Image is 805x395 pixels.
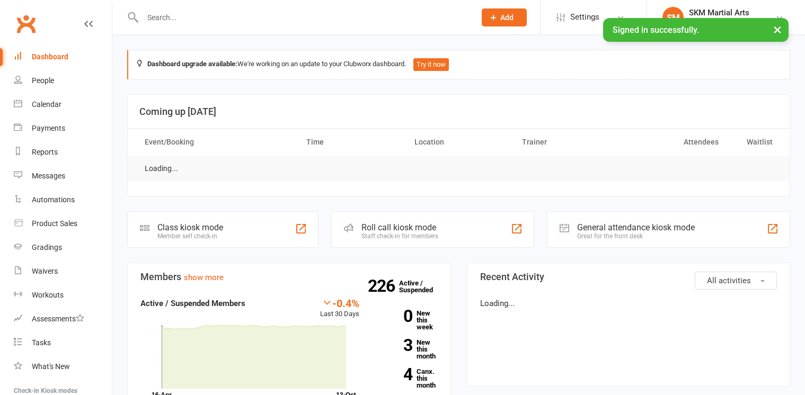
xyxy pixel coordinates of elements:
[480,297,777,310] p: Loading...
[375,310,438,330] a: 0New this week
[139,10,468,25] input: Search...
[320,297,359,320] div: Last 30 Days
[32,100,61,109] div: Calendar
[32,148,58,156] div: Reports
[297,129,405,156] th: Time
[32,124,65,132] div: Payments
[375,366,412,382] strong: 4
[375,337,412,353] strong: 3
[14,140,112,164] a: Reports
[32,338,51,347] div: Tasks
[14,116,112,140] a: Payments
[695,272,777,290] button: All activities
[500,13,514,22] span: Add
[14,212,112,236] a: Product Sales
[375,368,438,389] a: 4Canx. this month
[375,308,412,324] strong: 0
[570,5,599,29] span: Settings
[14,331,112,355] a: Tasks
[14,45,112,69] a: Dashboard
[577,222,695,232] div: General attendance kiosk mode
[728,129,782,156] th: Waitlist
[127,50,790,79] div: We're working on an update to your Clubworx dashboard.
[14,307,112,331] a: Assessments
[320,297,359,309] div: -0.4%
[413,58,449,71] button: Try it now
[14,355,112,379] a: What's New
[14,259,112,283] a: Waivers
[613,25,699,35] span: Signed in successfully.
[768,18,787,41] button: ×
[14,164,112,188] a: Messages
[399,272,446,301] a: 226Active / Suspended
[184,273,224,282] a: show more
[135,129,297,156] th: Event/Booking
[32,52,68,61] div: Dashboard
[139,106,778,117] h3: Coming up [DATE]
[14,93,112,116] a: Calendar
[14,69,112,93] a: People
[405,129,513,156] th: Location
[140,272,438,282] h3: Members
[368,278,399,294] strong: 226
[32,76,54,85] div: People
[480,272,777,282] h3: Recent Activity
[14,236,112,259] a: Gradings
[577,232,695,240] div: Great for the front desk
[361,222,438,232] div: Roll call kiosk mode
[32,243,62,252] div: Gradings
[375,339,438,360] a: 3New this month
[482,8,527,26] button: Add
[32,291,64,299] div: Workouts
[157,222,223,232] div: Class kiosk mode
[147,60,237,68] strong: Dashboard upgrade available:
[32,219,77,228] div: Product Sales
[32,362,70,371] div: What's New
[689,8,749,17] div: SKM Martial Arts
[13,11,39,37] a: Clubworx
[32,195,75,204] div: Automations
[662,7,684,28] div: SM
[32,267,58,275] div: Waivers
[32,172,65,180] div: Messages
[14,283,112,307] a: Workouts
[14,188,112,212] a: Automations
[621,129,729,156] th: Attendees
[707,276,751,285] span: All activities
[140,299,245,308] strong: Active / Suspended Members
[157,232,223,240] div: Member self check-in
[361,232,438,240] div: Staff check-in for members
[135,156,188,181] td: Loading...
[689,17,749,27] div: SKM Martial Arts
[512,129,621,156] th: Trainer
[32,315,84,323] div: Assessments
